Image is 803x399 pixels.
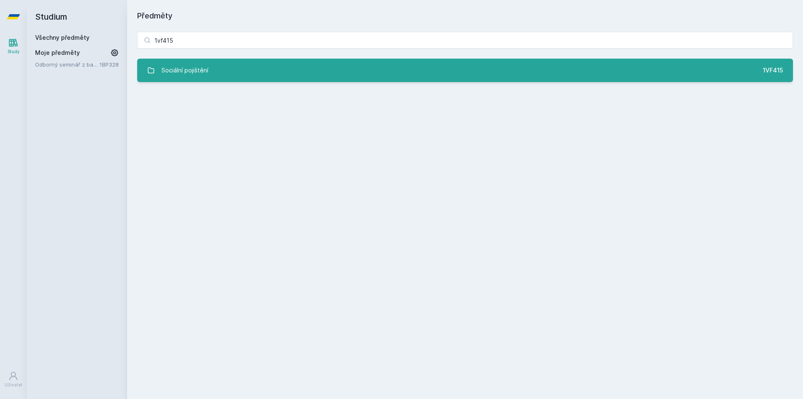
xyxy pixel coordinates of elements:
[100,61,119,68] a: 1BP328
[8,49,20,55] div: Study
[2,367,25,392] a: Uživatel
[35,60,100,69] a: Odborný seminář z bankovnictví - Stavební spoření
[137,59,793,82] a: Sociální pojištění 1VF415
[161,62,208,79] div: Sociální pojištění
[35,34,90,41] a: Všechny předměty
[137,10,793,22] h1: Předměty
[5,382,22,388] div: Uživatel
[137,32,793,49] input: Název nebo ident předmětu…
[2,33,25,59] a: Study
[763,66,783,75] div: 1VF415
[35,49,80,57] span: Moje předměty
